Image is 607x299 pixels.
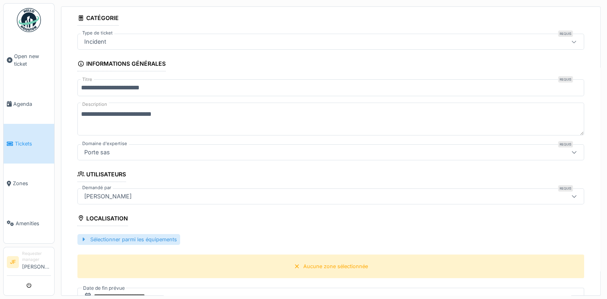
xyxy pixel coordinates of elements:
a: Tickets [4,124,54,164]
label: Date de fin prévue [82,284,126,293]
img: Badge_color-CXgf-gQk.svg [17,8,41,32]
a: Zones [4,164,54,203]
div: Utilisateurs [77,168,126,182]
span: Tickets [15,140,51,147]
label: Description [81,99,109,109]
a: Amenities [4,204,54,243]
span: Open new ticket [14,53,51,68]
div: Requis [558,185,573,192]
div: Porte sas [81,148,113,157]
span: Zones [13,180,51,187]
span: Agenda [13,100,51,108]
div: Catégorie [77,12,119,26]
div: Requester manager [22,251,51,263]
a: Agenda [4,84,54,124]
div: Localisation [77,212,128,226]
label: Domaine d'expertise [81,140,129,147]
div: Incident [81,37,110,46]
li: [PERSON_NAME] [22,251,51,274]
div: Requis [558,76,573,83]
div: Requis [558,141,573,147]
label: Titre [81,76,94,83]
div: Informations générales [77,58,166,71]
label: Demandé par [81,184,113,191]
div: Requis [558,30,573,37]
a: JF Requester manager[PERSON_NAME] [7,251,51,276]
div: [PERSON_NAME] [81,192,135,201]
div: Sélectionner parmi les équipements [77,234,180,245]
a: Open new ticket [4,36,54,84]
span: Amenities [16,220,51,227]
div: Aucune zone sélectionnée [303,263,368,270]
label: Type de ticket [81,30,114,36]
li: JF [7,256,19,268]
